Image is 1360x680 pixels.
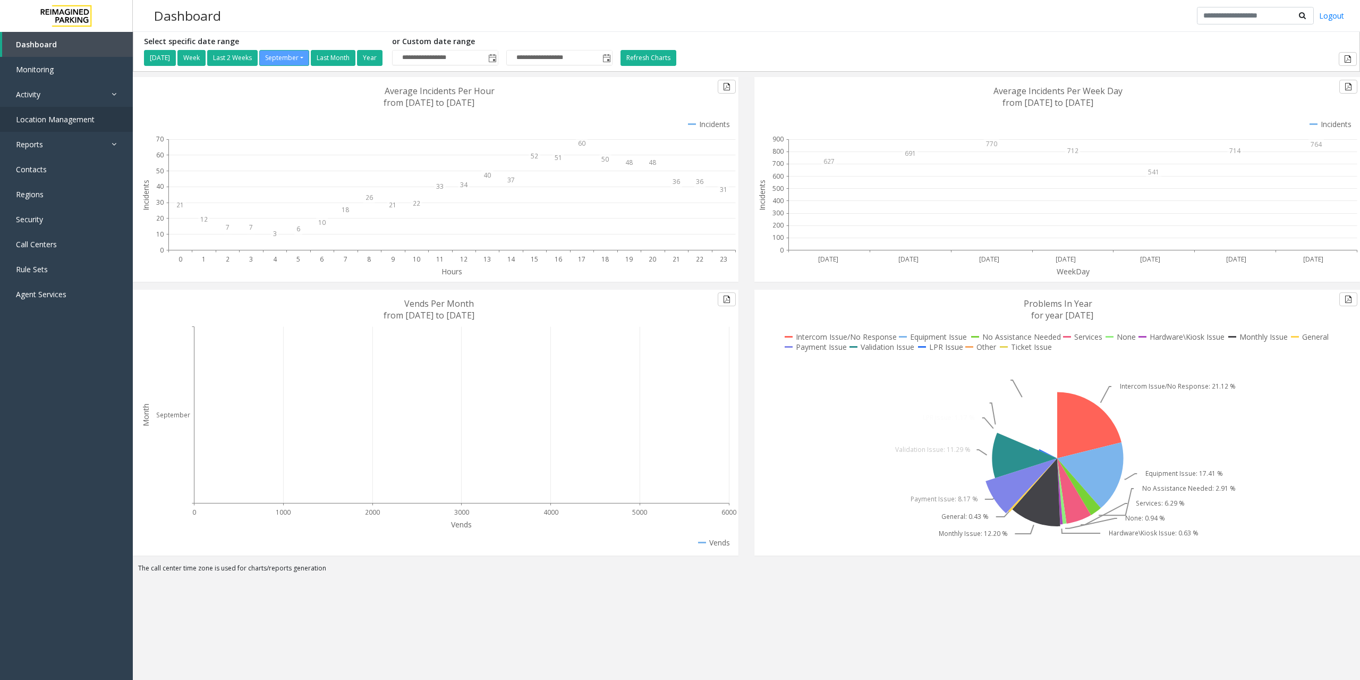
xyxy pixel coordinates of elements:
text: 300 [772,208,784,217]
text: for year [DATE] [1031,309,1093,321]
text: 33 [436,182,444,191]
text: General: 0.43 % [941,512,989,521]
text: 51 [555,153,562,162]
span: Regions [24,189,52,199]
a: Dashboard [2,32,133,57]
text: 21 [176,200,184,209]
text: [DATE] [818,255,838,264]
text: from [DATE] to [DATE] [384,97,474,108]
text: 200 [772,221,784,230]
text: 15 [531,255,538,264]
text: Incidents [757,180,767,211]
text: 7 [226,223,229,232]
text: 18 [601,255,609,264]
img: 'icon' [11,191,19,199]
img: logout [1338,10,1347,21]
text: 500 [772,184,784,193]
text: 30 [156,198,164,207]
text: 5000 [632,508,647,517]
img: 'icon' [11,66,19,74]
span: Security [24,214,52,224]
text: Vends [451,519,472,530]
text: Validation Issue: 11.29 % [895,445,971,454]
text: [DATE] [1056,255,1076,264]
button: Export to pdf [718,292,736,306]
text: 9 [391,255,395,264]
span: Agent Services [24,289,75,299]
text: Vends Per Month [404,298,474,309]
button: Last 2 Weeks [207,50,258,66]
text: Payment Issue: 8.17 % [911,494,978,503]
text: Services: 6.29 % [1136,499,1185,508]
text: 34 [460,180,468,189]
text: 14 [507,255,515,264]
text: 627 [823,157,835,166]
span: Call Centers [24,239,65,249]
text: 0 [192,508,196,517]
text: Problems In Year [1024,298,1092,309]
button: Refresh Charts [620,50,676,66]
img: 'icon' [11,166,19,174]
a: Logout [1311,10,1347,21]
text: 16 [555,255,562,264]
text: 770 [986,139,997,148]
text: 10 [413,255,420,264]
button: Export to pdf [1339,52,1357,66]
text: 691 [905,149,916,158]
text: 20 [156,214,164,223]
text: [DATE] [1226,255,1246,264]
text: 10 [156,230,164,239]
text: 18 [342,205,349,214]
text: 52 [531,152,538,161]
button: September [259,50,309,66]
text: 60 [578,139,585,148]
text: 3 [273,229,277,238]
h3: Dashboard [159,3,236,29]
text: 764 [1311,140,1322,149]
text: 0 [160,246,164,255]
text: 22 [413,199,420,208]
span: Monitoring [24,64,62,74]
img: 'icon' [11,91,19,99]
span: Reports [24,139,52,149]
img: 'icon' [11,241,19,249]
text: 1 [202,255,206,264]
span: Activity [24,89,49,99]
h5: or Custom date range [392,37,613,46]
text: 22 [696,255,703,264]
text: [DATE] [1303,255,1323,264]
text: 50 [601,155,609,164]
text: 36 [673,177,680,186]
img: 'icon' [11,116,19,124]
text: 2000 [365,508,380,517]
text: September [156,410,190,419]
img: 'icon' [11,291,19,299]
button: Export to pdf [1339,292,1357,306]
text: 100 [772,233,784,242]
text: 714 [1229,146,1241,155]
button: Last Month [311,50,355,66]
button: Year [357,50,382,66]
text: 11 [436,255,444,264]
text: 1000 [276,508,291,517]
span: Toggle popup [486,51,498,65]
text: 23 [720,255,727,264]
text: LPR Issue: 1.17 % [923,413,975,422]
text: 17 [578,255,585,264]
text: 6 [296,224,300,233]
text: [DATE] [898,255,919,264]
text: WeekDay [1057,266,1090,276]
button: Week [177,50,206,66]
button: Export to pdf [1339,80,1357,94]
h5: Select specific date range [144,37,384,46]
text: 3000 [454,508,469,517]
text: 4 [273,255,277,264]
text: 5 [296,255,300,264]
text: 700 [772,159,784,168]
text: 4000 [543,508,558,517]
text: 48 [649,158,656,167]
span: Contacts [24,164,55,174]
text: 7 [344,255,347,264]
span: Location Management [24,114,103,124]
text: 12 [200,215,208,224]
